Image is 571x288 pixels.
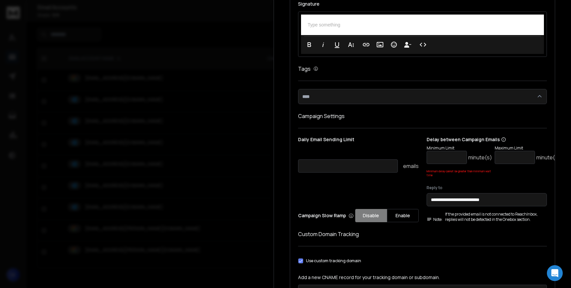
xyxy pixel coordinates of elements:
[331,38,343,51] button: Underline (⌘U)
[388,38,400,51] button: Emoticons
[427,169,492,177] p: Minimum delay cannot be greater than minimum wait time
[303,38,316,51] button: Bold (⌘B)
[427,136,560,143] p: Delay between Campaign Emails
[355,209,387,222] button: Disable
[427,185,547,190] label: Reply to
[417,38,429,51] button: Code View
[298,230,547,238] h1: Custom Domain Tracking
[495,145,560,151] p: Maximum Limit
[360,38,372,51] button: Insert Link (⌘K)
[401,38,414,51] button: Insert Unsubscribe Link
[427,212,547,222] div: If the provided email is not connected to ReachInbox, replies will not be detected in the Onebox ...
[298,112,547,120] h1: Campaign Settings
[403,162,419,170] p: emails
[298,212,354,219] p: Campaign Slow Ramp
[374,38,386,51] button: Insert Image (⌘P)
[298,274,547,281] p: Add a new CNAME record for your tracking domain or subdomain.
[536,153,560,161] p: minute(s)
[317,38,329,51] button: Italic (⌘I)
[427,145,492,151] p: Minimum Limit
[468,153,492,161] p: minute(s)
[298,65,311,73] h1: Tags
[345,38,357,51] button: More Text
[298,136,419,152] p: Daily Email Sending Limit
[387,209,419,222] button: Enable
[427,217,442,222] span: Note:
[547,265,563,281] div: Open Intercom Messenger
[298,2,547,6] label: Signature
[306,258,361,264] label: Use custom tracking domain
